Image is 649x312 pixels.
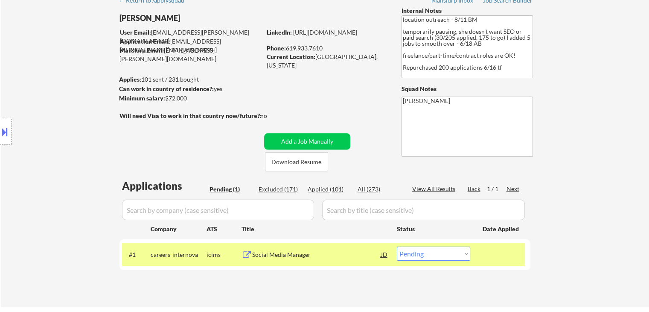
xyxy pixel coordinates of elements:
[487,185,506,193] div: 1 / 1
[120,29,151,36] strong: User Email:
[483,225,520,233] div: Date Applied
[119,85,259,93] div: yes
[119,46,261,63] div: [EMAIL_ADDRESS][PERSON_NAME][DOMAIN_NAME]
[259,185,301,194] div: Excluded (171)
[119,112,262,119] strong: Will need Visa to work in that country now/future?:
[129,250,144,259] div: #1
[120,38,170,45] strong: Application Email:
[267,44,387,53] div: 619.933.7610
[412,185,458,193] div: View All Results
[119,85,214,92] strong: Can work in country of residence?:
[322,200,525,220] input: Search by title (case sensitive)
[267,53,315,60] strong: Current Location:
[122,200,314,220] input: Search by company (case sensitive)
[120,37,261,54] div: [EMAIL_ADDRESS][PERSON_NAME][DOMAIN_NAME]
[242,225,389,233] div: Title
[380,247,389,262] div: JD
[267,44,286,52] strong: Phone:
[207,250,242,259] div: icims
[358,185,400,194] div: All (273)
[506,185,520,193] div: Next
[265,152,328,171] button: Download Resume
[402,6,533,15] div: Internal Notes
[397,221,470,236] div: Status
[267,29,292,36] strong: LinkedIn:
[264,133,350,150] button: Add a Job Manually
[119,75,261,84] div: 101 sent / 231 bought
[207,225,242,233] div: ATS
[151,250,207,259] div: careers-internova
[122,181,207,191] div: Applications
[120,28,261,45] div: [EMAIL_ADDRESS][PERSON_NAME][DOMAIN_NAME]
[260,112,285,120] div: no
[119,13,295,24] div: [PERSON_NAME]
[210,185,252,194] div: Pending (1)
[151,225,207,233] div: Company
[402,85,533,93] div: Squad Notes
[252,250,381,259] div: Social Media Manager
[293,29,357,36] a: [URL][DOMAIN_NAME]
[267,53,387,69] div: [GEOGRAPHIC_DATA], [US_STATE]
[468,185,481,193] div: Back
[119,94,261,103] div: $72,000
[119,47,164,54] strong: Mailslurp Email:
[308,185,350,194] div: Applied (101)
